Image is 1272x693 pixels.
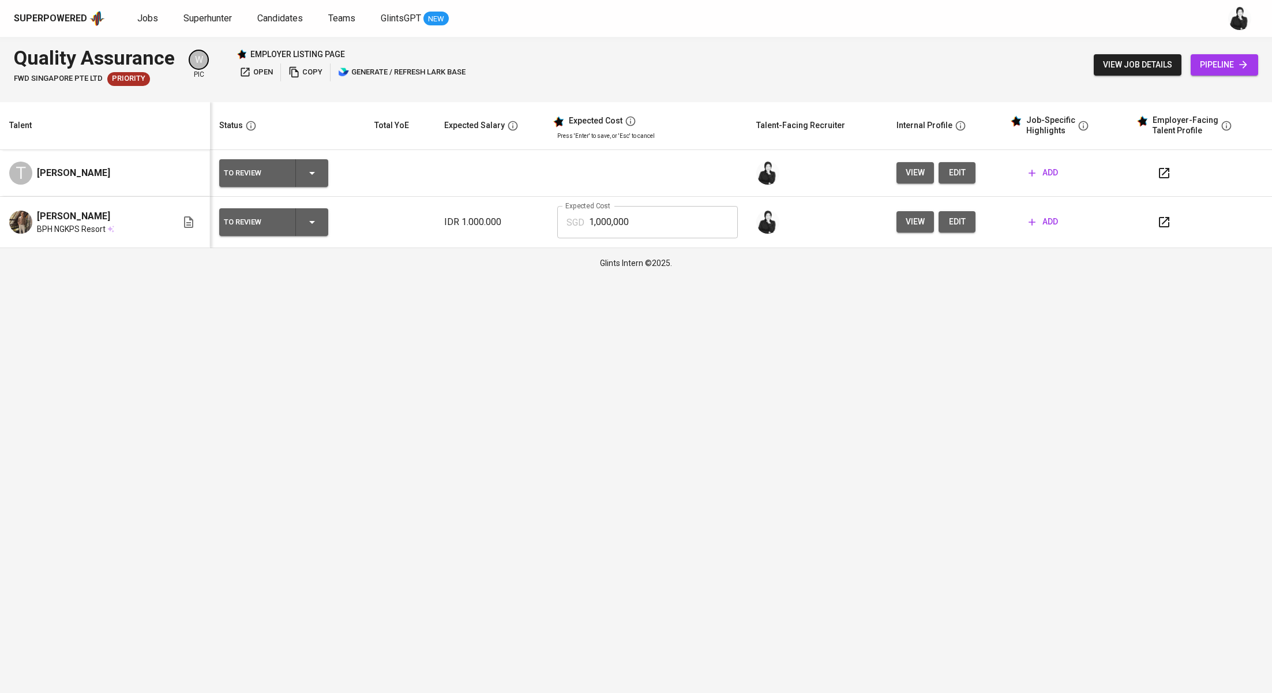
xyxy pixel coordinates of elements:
[444,215,539,229] p: IDR 1.000.000
[224,215,286,230] div: To Review
[14,12,87,25] div: Superpowered
[553,116,564,128] img: glints_star.svg
[939,162,975,183] button: edit
[9,162,32,185] div: T
[219,208,328,236] button: To Review
[1029,215,1058,229] span: add
[338,66,466,79] span: generate / refresh lark base
[1153,115,1218,136] div: Employer-Facing Talent Profile
[250,48,345,60] p: employer listing page
[224,166,286,181] div: To Review
[444,118,505,133] div: Expected Salary
[1191,54,1258,76] a: pipeline
[338,66,350,78] img: lark
[189,50,209,70] div: W
[257,13,303,24] span: Candidates
[1026,115,1075,136] div: Job-Specific Highlights
[1228,7,1251,30] img: medwi@glints.com
[237,49,247,59] img: Glints Star
[569,116,622,126] div: Expected Cost
[896,162,934,183] button: view
[257,12,305,26] a: Candidates
[896,118,952,133] div: Internal Profile
[1024,162,1063,183] button: add
[219,159,328,187] button: To Review
[335,63,468,81] button: lark generate / refresh lark base
[1024,211,1063,233] button: add
[107,73,150,84] span: Priority
[374,118,409,133] div: Total YoE
[183,12,234,26] a: Superhunter
[14,10,105,27] a: Superpoweredapp logo
[906,166,925,180] span: view
[557,132,738,140] p: Press 'Enter' to save, or 'Esc' to cancel
[37,209,110,223] span: [PERSON_NAME]
[756,211,779,234] img: medwi@glints.com
[1200,58,1249,72] span: pipeline
[288,66,322,79] span: copy
[896,211,934,233] button: view
[107,72,150,86] div: New Job received from Demand Team
[37,166,110,180] span: [PERSON_NAME]
[566,216,584,230] p: SGD
[9,118,32,133] div: Talent
[381,12,449,26] a: GlintsGPT NEW
[189,50,209,80] div: pic
[9,211,32,234] img: Yulio Christyano Girsang
[1103,58,1172,72] span: view job details
[1010,115,1022,127] img: glints_star.svg
[239,66,273,79] span: open
[37,223,106,235] span: BPH NGKPS Resort
[756,162,779,185] img: medwi@glints.com
[286,63,325,81] button: copy
[328,13,355,24] span: Teams
[939,211,975,233] button: edit
[137,13,158,24] span: Jobs
[906,215,925,229] span: view
[137,12,160,26] a: Jobs
[183,13,232,24] span: Superhunter
[1136,115,1148,127] img: glints_star.svg
[948,215,966,229] span: edit
[1094,54,1181,76] button: view job details
[237,63,276,81] button: open
[756,118,845,133] div: Talent-Facing Recruiter
[14,44,175,72] div: Quality Assurance
[219,118,243,133] div: Status
[1029,166,1058,180] span: add
[948,166,966,180] span: edit
[423,13,449,25] span: NEW
[381,13,421,24] span: GlintsGPT
[89,10,105,27] img: app logo
[14,73,103,84] span: FWD Singapore Pte Ltd
[328,12,358,26] a: Teams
